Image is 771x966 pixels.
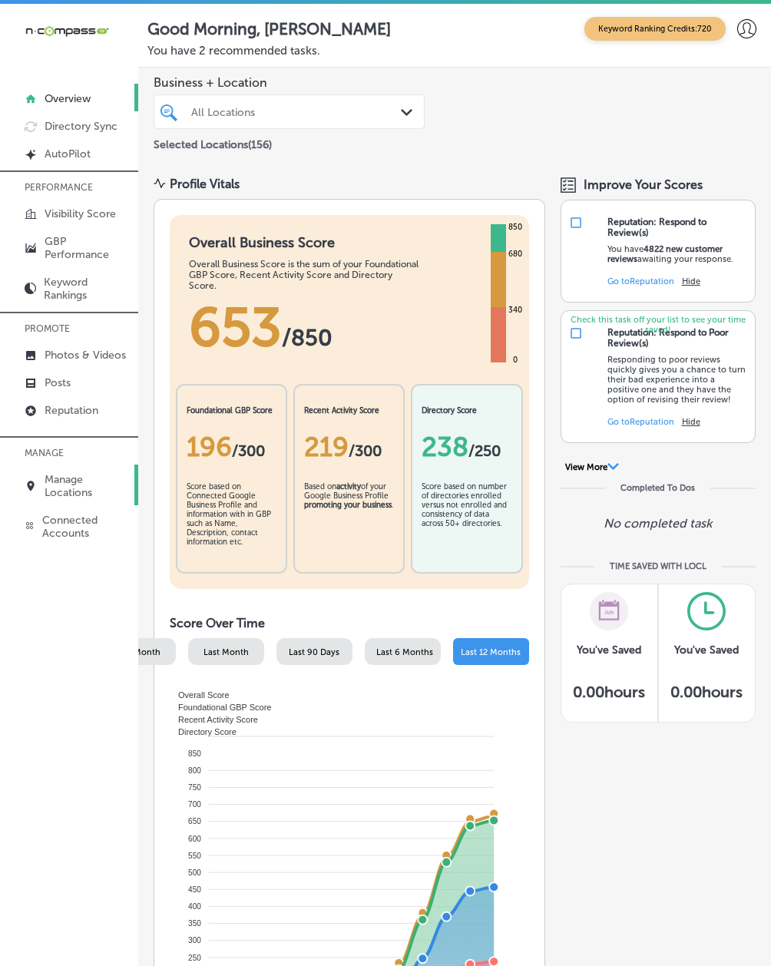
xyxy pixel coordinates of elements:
[187,482,276,559] div: Score based on Connected Google Business Profile and information with in GBP such as Name, Descri...
[674,643,739,657] h3: You've Saved
[188,919,201,928] tspan: 350
[154,75,425,90] span: Business + Location
[187,431,276,463] div: 196
[304,406,394,415] h2: Recent Activity Score
[505,304,525,316] div: 340
[187,406,276,415] h2: Foundational GBP Score
[189,234,419,251] h1: Overall Business Score
[682,417,700,427] button: Hide
[167,727,237,736] span: Directory Score
[336,482,361,491] b: activity
[45,92,91,105] p: Overview
[607,355,747,405] p: Responding to poor reviews quickly gives you a chance to turn their bad experience into a positiv...
[167,690,230,700] span: Overall Score
[44,276,131,302] p: Keyword Rankings
[577,643,641,657] h3: You've Saved
[188,954,201,962] tspan: 250
[422,406,511,415] h2: Directory Score
[422,431,511,463] div: 238
[188,936,201,944] tspan: 300
[45,473,131,499] p: Manage Locations
[232,442,265,460] span: / 300
[154,132,272,151] p: Selected Locations ( 156 )
[573,683,645,701] h5: 0.00 hours
[45,376,71,389] p: Posts
[561,461,624,475] button: View More
[45,235,131,261] p: GBP Performance
[191,105,402,118] div: All Locations
[584,17,726,41] span: Keyword Ranking Credits: 720
[304,431,394,463] div: 219
[167,703,271,712] span: Foundational GBP Score
[304,482,394,559] div: Based on of your Google Business Profile .
[147,19,391,38] p: Good Morning, [PERSON_NAME]
[349,442,382,460] span: /300
[170,616,529,630] h2: Score Over Time
[188,749,201,758] tspan: 850
[188,817,201,825] tspan: 650
[584,177,703,192] span: Improve Your Scores
[147,44,762,58] p: You have 2 recommended tasks.
[607,276,674,286] a: Go toReputation
[45,207,116,220] p: Visibility Score
[510,354,521,366] div: 0
[505,248,525,260] div: 680
[282,324,333,352] span: / 850
[188,852,201,860] tspan: 550
[670,683,743,701] h5: 0.00 hours
[607,327,747,349] div: Reputation: Respond to Poor Review(s)
[188,800,201,809] tspan: 700
[682,276,700,286] button: Hide
[561,315,755,335] p: Check this task off your list to see your time saved!
[607,244,723,264] strong: 4822 new customer reviews
[468,442,501,460] span: /250
[289,647,339,657] span: Last 90 Days
[188,783,201,792] tspan: 750
[620,483,695,493] div: Completed To Dos
[505,221,525,233] div: 850
[170,177,240,191] div: Profile Vitals
[376,647,433,657] span: Last 6 Months
[610,561,706,571] div: TIME SAVED WITH LOCL
[461,647,521,657] span: Last 12 Months
[188,835,201,843] tspan: 600
[42,514,131,540] p: Connected Accounts
[204,647,249,657] span: Last Month
[607,417,674,427] a: Go toReputation
[604,516,712,531] p: No completed task
[45,147,91,160] p: AutoPilot
[45,120,117,133] p: Directory Sync
[188,868,201,877] tspan: 500
[188,902,201,911] tspan: 400
[607,217,747,238] div: Reputation: Respond to Review(s)
[188,885,201,894] tspan: 450
[45,404,98,417] p: Reputation
[607,244,747,264] p: You have awaiting your response.
[422,482,511,559] div: Score based on number of directories enrolled versus not enrolled and consistency of data across ...
[45,349,126,362] p: Photos & Videos
[167,715,258,724] span: Recent Activity Score
[189,259,419,291] div: Overall Business Score is the sum of your Foundational GBP Score, Recent Activity Score and Direc...
[189,295,282,359] span: 653
[188,766,201,775] tspan: 800
[304,501,392,510] b: promoting your business
[25,24,109,38] img: 660ab0bf-5cc7-4cb8-ba1c-48b5ae0f18e60NCTV_CLogo_TV_Black_-500x88.png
